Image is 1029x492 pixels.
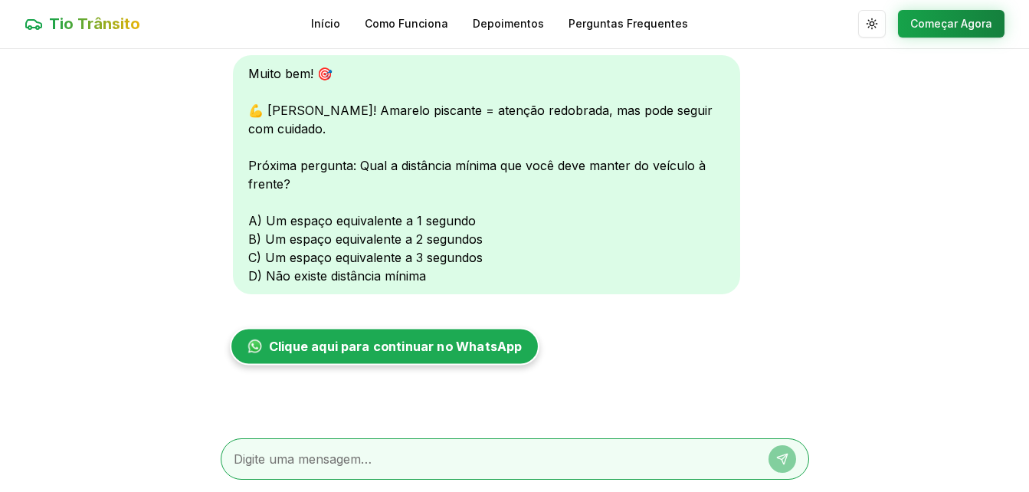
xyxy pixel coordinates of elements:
[898,10,1004,38] button: Começar Agora
[269,337,522,356] span: Clique aqui para continuar no WhatsApp
[233,55,740,294] div: Muito bem! 🎯 💪 [PERSON_NAME]! Amarelo piscante = atenção redobrada, mas pode seguir com cuidado. ...
[230,328,539,366] a: Clique aqui para continuar no WhatsApp
[49,13,140,34] span: Tio Trânsito
[569,16,688,31] a: Perguntas Frequentes
[365,16,448,31] a: Como Funciona
[25,13,140,34] a: Tio Trânsito
[473,16,544,31] a: Depoimentos
[311,16,340,31] a: Início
